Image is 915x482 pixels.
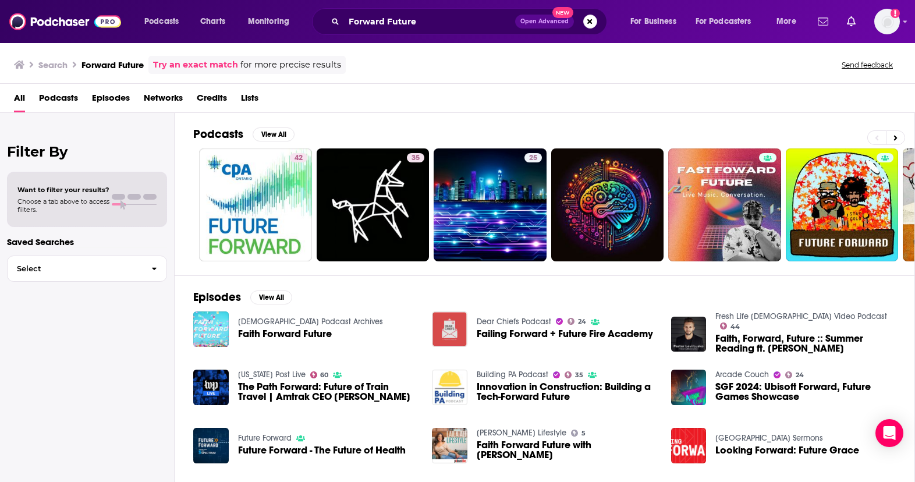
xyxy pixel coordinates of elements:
[412,153,420,164] span: 35
[715,334,896,353] a: Faith, Forward, Future :: Summer Reading ft. Chad Veach
[874,9,900,34] button: Show profile menu
[193,290,292,304] a: EpisodesView All
[193,311,229,347] a: Faith Forward Future
[671,317,707,352] img: Faith, Forward, Future :: Summer Reading ft. Chad Veach
[407,153,424,162] a: 35
[7,236,167,247] p: Saved Searches
[39,88,78,112] a: Podcasts
[8,265,142,272] span: Select
[344,12,515,31] input: Search podcasts, credits, & more...
[320,373,328,378] span: 60
[238,329,332,339] a: Faith Forward Future
[144,13,179,30] span: Podcasts
[248,13,289,30] span: Monitoring
[193,127,295,141] a: PodcastsView All
[9,10,121,33] img: Podchaser - Follow, Share and Rate Podcasts
[197,88,227,112] a: Credits
[193,370,229,405] img: The Path Forward: Future of Train Travel | Amtrak CEO William J. Flynn
[891,9,900,18] svg: Add a profile image
[238,382,419,402] a: The Path Forward: Future of Train Travel | Amtrak CEO William J. Flynn
[477,329,653,339] a: Failing Forward + Future Fire Academy
[250,290,292,304] button: View All
[671,370,707,405] img: SGF 2024: Ubisoft Forward, Future Games Showcase
[290,153,307,162] a: 42
[785,371,804,378] a: 24
[200,13,225,30] span: Charts
[432,311,467,347] img: Failing Forward + Future Fire Academy
[238,382,419,402] span: The Path Forward: Future of Train Travel | Amtrak CEO [PERSON_NAME]
[193,12,232,31] a: Charts
[813,12,833,31] a: Show notifications dropdown
[317,148,430,261] a: 35
[92,88,130,112] a: Episodes
[730,324,740,329] span: 44
[238,370,306,380] a: Washington Post Live
[715,433,823,443] a: Palo Alto Vineyard Church Sermons
[432,428,467,463] img: Faith Forward Future with Chad Veach
[238,317,383,327] a: Central Life Church Podcast Archives
[238,433,292,443] a: Future Forward
[136,12,194,31] button: open menu
[14,88,25,112] a: All
[715,445,859,455] a: Looking Forward: Future Grace
[295,153,303,164] span: 42
[323,8,618,35] div: Search podcasts, credits, & more...
[477,317,551,327] a: Dear Chiefs Podcast
[477,440,657,460] span: Faith Forward Future with [PERSON_NAME]
[529,153,537,164] span: 25
[193,290,241,304] h2: Episodes
[193,127,243,141] h2: Podcasts
[524,153,542,162] a: 25
[434,148,547,261] a: 25
[310,371,329,378] a: 60
[17,186,109,194] span: Want to filter your results?
[238,445,406,455] a: Future Forward - The Future of Health
[838,60,896,70] button: Send feedback
[38,59,68,70] h3: Search
[81,59,144,70] h3: Forward Future
[565,371,583,378] a: 35
[144,88,183,112] span: Networks
[515,15,574,29] button: Open AdvancedNew
[552,7,573,18] span: New
[630,13,676,30] span: For Business
[153,58,238,72] a: Try an exact match
[193,428,229,463] img: Future Forward - The Future of Health
[776,13,796,30] span: More
[241,88,258,112] span: Lists
[199,148,312,261] a: 42
[715,382,896,402] a: SGF 2024: Ubisoft Forward, Future Games Showcase
[477,440,657,460] a: Faith Forward Future with Chad Veach
[581,431,586,436] span: 5
[568,318,586,325] a: 24
[253,127,295,141] button: View All
[715,370,769,380] a: Arcade Couch
[432,370,467,405] img: Innovation in Construction: Building a Tech-Forward Future
[7,256,167,282] button: Select
[875,419,903,447] div: Open Intercom Messenger
[874,9,900,34] span: Logged in as danikarchmer
[796,373,804,378] span: 24
[671,428,707,463] img: Looking Forward: Future Grace
[17,197,109,214] span: Choose a tab above to access filters.
[696,13,751,30] span: For Podcasters
[477,382,657,402] a: Innovation in Construction: Building a Tech-Forward Future
[715,334,896,353] span: Faith, Forward, Future :: Summer Reading ft. [PERSON_NAME]
[842,12,860,31] a: Show notifications dropdown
